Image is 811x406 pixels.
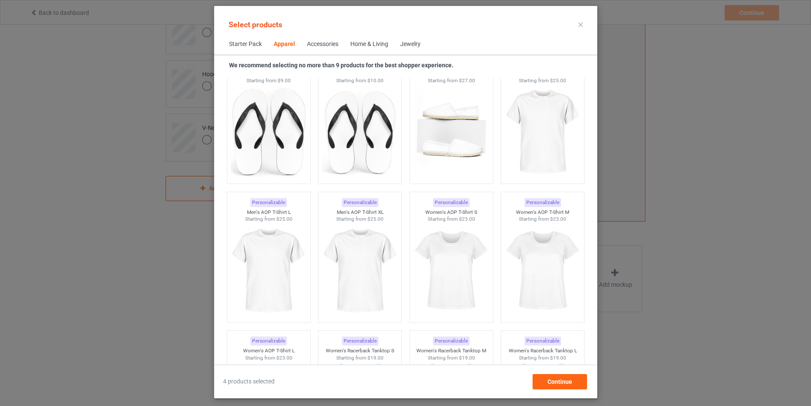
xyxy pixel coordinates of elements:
span: $23.00 [550,216,566,222]
div: Starting from [501,354,584,362]
span: Starter Pack [223,34,268,55]
div: Personalizable [341,198,378,207]
div: Continue [532,374,587,389]
div: Personalizable [433,198,470,207]
div: Men's AOP T-Shirt XL [318,209,401,216]
img: regular.jpg [504,223,581,318]
div: Apparel [274,40,295,49]
div: Personalizable [250,198,287,207]
span: $19.00 [550,355,566,361]
strong: We recommend selecting no more than 9 products for the best shopper experience. [229,62,453,69]
div: Women's Racerback Tanktop L [501,347,584,354]
img: regular.jpg [322,223,398,318]
div: Starting from [227,216,310,223]
div: Starting from [410,216,493,223]
span: $19.00 [459,355,475,361]
img: regular.jpg [504,84,581,179]
span: $23.00 [459,216,475,222]
div: Women's AOP T-Shirt L [227,347,310,354]
span: $19.00 [367,355,384,361]
span: $10.00 [367,78,384,84]
div: Jewelry [400,40,421,49]
span: $27.00 [459,78,475,84]
span: $25.00 [550,78,566,84]
div: Starting from [410,354,493,362]
img: regular.jpg [413,84,489,179]
img: regular.jpg [230,84,307,179]
div: Personalizable [524,198,561,207]
div: Women's AOP T-Shirt S [410,209,493,216]
div: Women's AOP T-Shirt M [501,209,584,216]
span: $25.00 [367,216,384,222]
div: Starting from [410,77,493,84]
div: Personalizable [341,337,378,346]
span: Select products [229,20,282,29]
div: Starting from [227,77,310,84]
div: Personalizable [433,337,470,346]
div: Starting from [501,77,584,84]
div: Accessories [307,40,338,49]
span: 4 products selected [223,377,275,386]
span: $9.00 [278,78,291,84]
div: Starting from [227,354,310,362]
div: Personalizable [524,337,561,346]
div: Personalizable [250,337,287,346]
span: Continue [547,378,572,385]
div: Starting from [501,216,584,223]
img: regular.jpg [413,223,489,318]
span: $23.00 [276,355,292,361]
div: Men's AOP T-Shirt L [227,209,310,216]
div: Women's Racerback Tanktop M [410,347,493,354]
div: Home & Living [350,40,388,49]
div: Starting from [318,77,401,84]
img: regular.jpg [230,223,307,318]
div: Starting from [318,216,401,223]
span: $25.00 [276,216,292,222]
div: Women's Racerback Tanktop S [318,347,401,354]
img: regular.jpg [322,84,398,179]
div: Starting from [318,354,401,362]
